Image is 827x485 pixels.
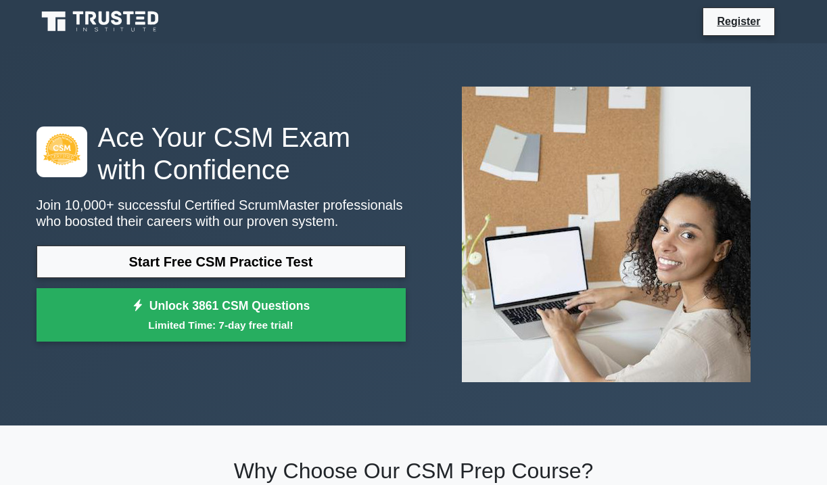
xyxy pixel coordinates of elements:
[37,197,406,229] p: Join 10,000+ successful Certified ScrumMaster professionals who boosted their careers with our pr...
[53,317,389,333] small: Limited Time: 7-day free trial!
[37,288,406,342] a: Unlock 3861 CSM QuestionsLimited Time: 7-day free trial!
[37,458,791,484] h2: Why Choose Our CSM Prep Course?
[37,121,406,186] h1: Ace Your CSM Exam with Confidence
[37,246,406,278] a: Start Free CSM Practice Test
[709,13,768,30] a: Register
